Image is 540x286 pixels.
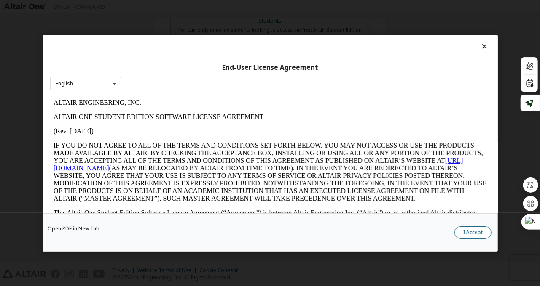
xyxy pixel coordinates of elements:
[3,61,413,76] a: [URL][DOMAIN_NAME]
[3,46,437,107] p: IF YOU DO NOT AGREE TO ALL OF THE TERMS AND CONDITIONS SET FORTH BELOW, YOU MAY NOT ACCESS OR USE...
[56,81,73,86] div: English
[454,226,492,239] button: I Accept
[3,114,437,144] p: This Altair One Student Edition Software License Agreement (“Agreement”) is between Altair Engine...
[3,3,437,11] p: ALTAIR ENGINEERING, INC.
[3,32,437,40] p: (Rev. [DATE])
[50,63,490,71] div: End-User License Agreement
[3,18,437,25] p: ALTAIR ONE STUDENT EDITION SOFTWARE LICENSE AGREEMENT
[48,226,99,231] a: Open PDF in New Tab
